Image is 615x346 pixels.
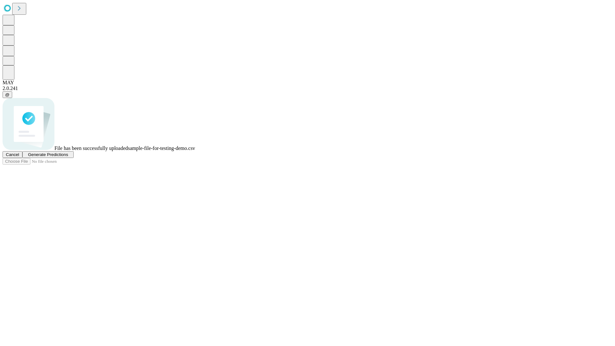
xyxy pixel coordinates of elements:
span: File has been successfully uploaded [54,145,128,151]
div: 2.0.241 [3,86,612,91]
span: sample-file-for-testing-demo.csv [128,145,195,151]
button: Generate Predictions [22,151,74,158]
button: Cancel [3,151,22,158]
span: Cancel [6,152,19,157]
span: @ [5,92,10,97]
div: MAY [3,80,612,86]
button: @ [3,91,12,98]
span: Generate Predictions [28,152,68,157]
